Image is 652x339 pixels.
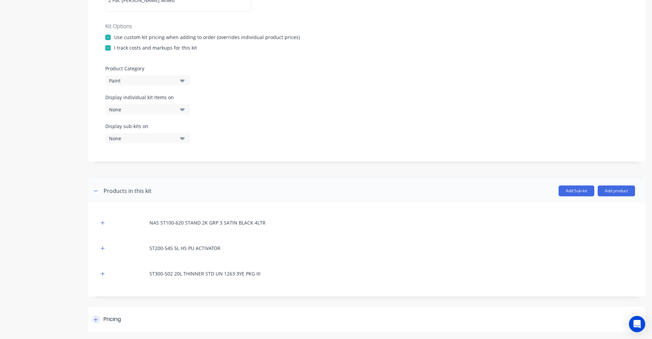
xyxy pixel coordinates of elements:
[105,104,190,114] button: None
[104,187,151,195] div: Products in this kit
[109,77,175,84] div: Paint
[109,106,175,113] div: None
[149,219,266,226] div: NAS ST100-620 STAND 2K GRP 3 SATIN BLACK 4LTR
[149,270,260,277] div: ST300-502 20L THINNER STD UN 1263 3YE PKG III
[149,245,220,252] div: ST200-545 5L HS PU ACTIVATOR
[105,65,628,72] label: Product Category
[105,22,628,30] div: Kit Options
[559,185,594,196] button: Add Sub-kit
[114,44,197,51] div: I track costs and markups for this kit
[105,133,190,143] button: None
[104,315,121,324] div: Pricing
[105,94,190,101] label: Display individual kit items on
[105,75,190,86] button: Paint
[109,135,175,142] div: None
[629,316,645,332] div: Open Intercom Messenger
[114,34,300,41] div: Use custom kit pricing when adding to order (overrides individual product prices)
[105,123,190,130] label: Display sub-kits on
[598,185,635,196] button: Add product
